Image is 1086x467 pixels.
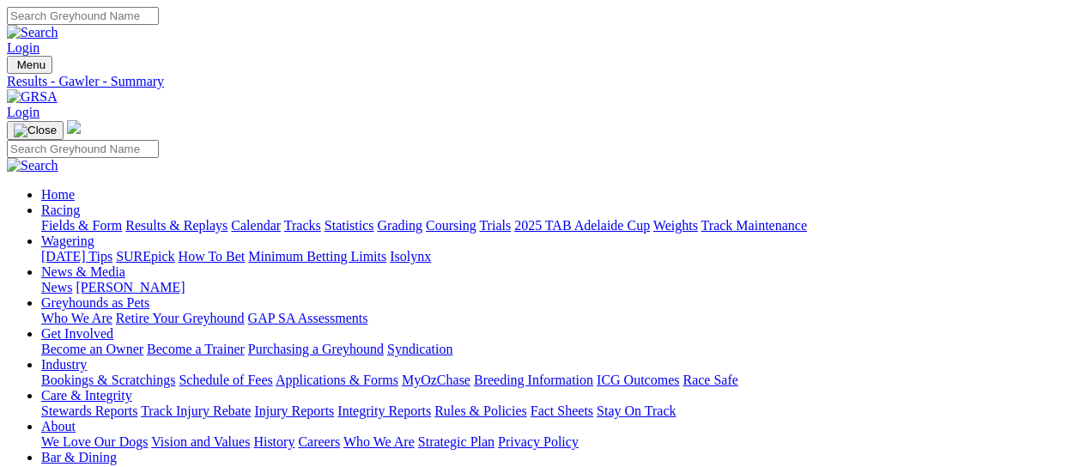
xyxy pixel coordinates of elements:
a: Tracks [284,218,321,233]
img: Search [7,25,58,40]
input: Search [7,140,159,158]
a: How To Bet [179,249,246,264]
div: About [41,434,1079,450]
a: Fields & Form [41,218,122,233]
a: Statistics [325,218,374,233]
a: Login [7,40,39,55]
a: Retire Your Greyhound [116,311,245,325]
a: Become an Owner [41,342,143,356]
a: Get Involved [41,326,113,341]
a: Weights [653,218,698,233]
div: Racing [41,218,1079,233]
a: Track Injury Rebate [141,403,251,418]
img: Close [14,124,57,137]
a: ICG Outcomes [597,373,679,387]
a: Care & Integrity [41,388,132,403]
a: Login [7,105,39,119]
div: Greyhounds as Pets [41,311,1079,326]
a: Wagering [41,233,94,248]
div: News & Media [41,280,1079,295]
a: Greyhounds as Pets [41,295,149,310]
a: Careers [298,434,340,449]
a: [PERSON_NAME] [76,280,185,294]
div: Wagering [41,249,1079,264]
a: Isolynx [390,249,431,264]
img: GRSA [7,89,58,105]
a: Stewards Reports [41,403,137,418]
a: Injury Reports [254,403,334,418]
a: Syndication [387,342,452,356]
a: Who We Are [41,311,112,325]
a: Coursing [426,218,476,233]
a: GAP SA Assessments [248,311,368,325]
div: Industry [41,373,1079,388]
a: 2025 TAB Adelaide Cup [514,218,650,233]
a: Grading [378,218,422,233]
a: News & Media [41,264,125,279]
a: Results & Replays [125,218,228,233]
input: Search [7,7,159,25]
a: Vision and Values [151,434,250,449]
a: Privacy Policy [498,434,579,449]
a: Purchasing a Greyhound [248,342,384,356]
div: Get Involved [41,342,1079,357]
button: Toggle navigation [7,56,52,74]
img: Search [7,158,58,173]
a: Results - Gawler - Summary [7,74,1079,89]
a: Calendar [231,218,281,233]
a: SUREpick [116,249,174,264]
a: Schedule of Fees [179,373,272,387]
a: Breeding Information [474,373,593,387]
a: About [41,419,76,434]
a: Become a Trainer [147,342,245,356]
a: Bookings & Scratchings [41,373,175,387]
a: [DATE] Tips [41,249,112,264]
img: logo-grsa-white.png [67,120,81,134]
a: Who We Are [343,434,415,449]
a: Race Safe [683,373,737,387]
button: Toggle navigation [7,121,64,140]
a: Industry [41,357,87,372]
div: Care & Integrity [41,403,1079,419]
a: MyOzChase [402,373,470,387]
a: History [253,434,294,449]
a: News [41,280,72,294]
a: We Love Our Dogs [41,434,148,449]
a: Racing [41,203,80,217]
a: Strategic Plan [418,434,494,449]
a: Bar & Dining [41,450,117,464]
a: Integrity Reports [337,403,431,418]
a: Home [41,187,75,202]
a: Minimum Betting Limits [248,249,386,264]
a: Trials [479,218,511,233]
a: Applications & Forms [276,373,398,387]
a: Fact Sheets [531,403,593,418]
a: Rules & Policies [434,403,527,418]
span: Menu [17,58,46,71]
a: Track Maintenance [701,218,807,233]
a: Stay On Track [597,403,676,418]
